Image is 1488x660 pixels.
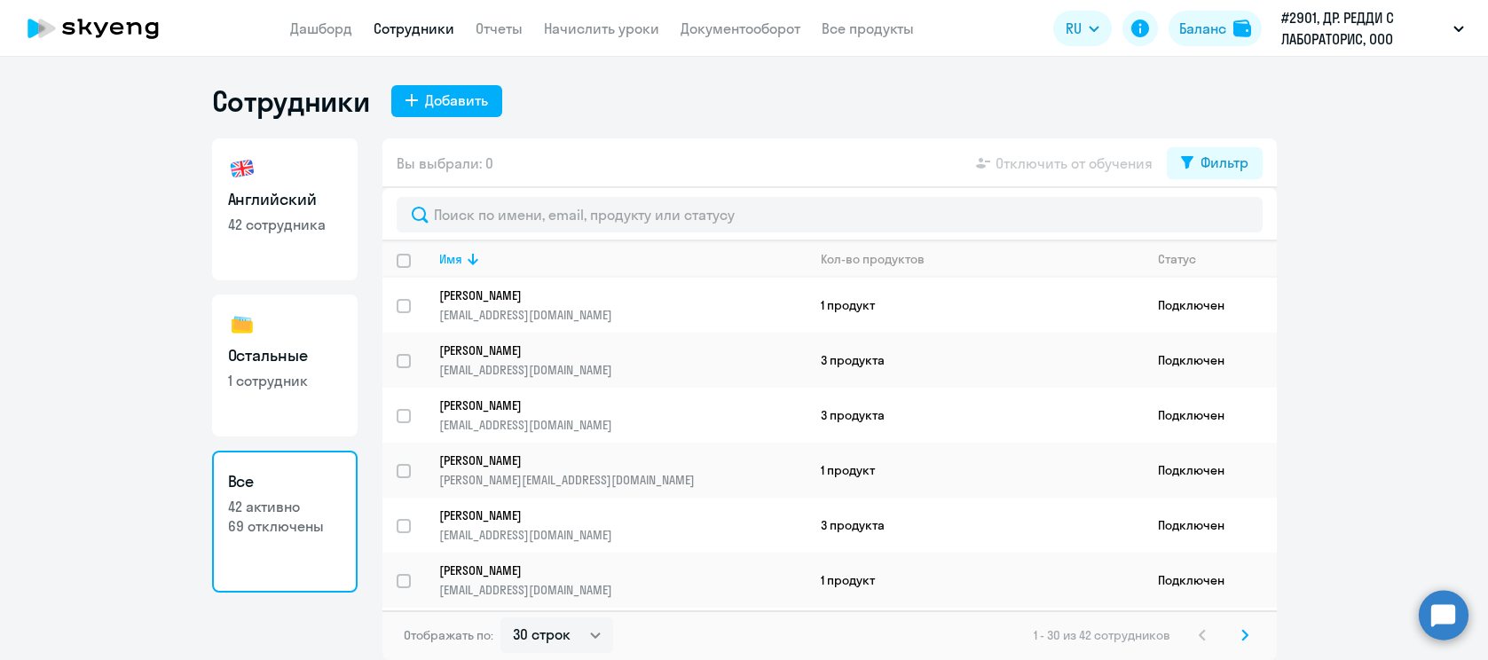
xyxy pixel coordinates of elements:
td: Подключен [1144,443,1277,498]
button: Фильтр [1167,147,1263,179]
p: [EMAIL_ADDRESS][DOMAIN_NAME] [439,362,806,378]
a: [PERSON_NAME][EMAIL_ADDRESS][DOMAIN_NAME] [439,562,806,598]
span: Вы выбрали: 0 [397,153,493,174]
button: Добавить [391,85,502,117]
p: [PERSON_NAME] [439,287,782,303]
p: 1 сотрудник [228,371,342,390]
td: 1 продукт [807,443,1144,498]
p: [EMAIL_ADDRESS][DOMAIN_NAME] [439,307,806,323]
td: Подключен [1144,498,1277,553]
a: Все42 активно69 отключены [212,451,358,593]
p: [PERSON_NAME][EMAIL_ADDRESS][DOMAIN_NAME] [439,472,806,488]
a: [PERSON_NAME][EMAIL_ADDRESS][DOMAIN_NAME] [439,342,806,378]
h3: Остальные [228,344,342,367]
p: [EMAIL_ADDRESS][DOMAIN_NAME] [439,417,806,433]
button: #2901, ДР. РЕДДИ С ЛАБОРАТОРИС, ООО [1272,7,1473,50]
td: 1 продукт [807,278,1144,333]
span: 1 - 30 из 42 сотрудников [1034,627,1170,643]
td: 3 продукта [807,388,1144,443]
div: Добавить [425,90,488,111]
p: 42 активно [228,497,342,516]
td: 3 продукта [807,333,1144,388]
a: Английский42 сотрудника [212,138,358,280]
img: english [228,154,256,183]
a: Документооборот [681,20,800,37]
h3: Английский [228,188,342,211]
p: [PERSON_NAME] [439,507,782,523]
p: 69 отключены [228,516,342,536]
p: [EMAIL_ADDRESS][DOMAIN_NAME] [439,527,806,543]
img: balance [1233,20,1251,37]
a: [PERSON_NAME][EMAIL_ADDRESS][DOMAIN_NAME] [439,287,806,323]
img: others [228,310,256,339]
a: Все продукты [822,20,914,37]
p: [PERSON_NAME] [439,452,782,468]
td: Подключен [1144,388,1277,443]
p: [PERSON_NAME] [439,397,782,413]
span: RU [1066,18,1082,39]
button: RU [1053,11,1112,46]
td: Подключен [1144,333,1277,388]
a: Дашборд [290,20,352,37]
a: Начислить уроки [544,20,659,37]
a: [PERSON_NAME][PERSON_NAME][EMAIL_ADDRESS][DOMAIN_NAME] [439,452,806,488]
div: Кол-во продуктов [821,251,1143,267]
p: [PERSON_NAME] [439,342,782,358]
p: [PERSON_NAME] [439,562,782,578]
div: Фильтр [1201,152,1248,173]
a: [PERSON_NAME][EMAIL_ADDRESS][DOMAIN_NAME] [439,507,806,543]
td: 1 продукт [807,553,1144,608]
div: Баланс [1179,18,1226,39]
h3: Все [228,470,342,493]
a: [PERSON_NAME][EMAIL_ADDRESS][DOMAIN_NAME] [439,397,806,433]
a: Отчеты [476,20,523,37]
button: Балансbalance [1169,11,1262,46]
p: [EMAIL_ADDRESS][DOMAIN_NAME] [439,582,806,598]
div: Имя [439,251,462,267]
div: Статус [1158,251,1196,267]
div: Кол-во продуктов [821,251,925,267]
td: 3 продукта [807,498,1144,553]
td: Подключен [1144,553,1277,608]
a: Остальные1 сотрудник [212,295,358,436]
div: Имя [439,251,806,267]
input: Поиск по имени, email, продукту или статусу [397,197,1263,232]
a: Сотрудники [374,20,454,37]
span: Отображать по: [404,627,493,643]
div: Статус [1158,251,1276,267]
td: Подключен [1144,278,1277,333]
p: #2901, ДР. РЕДДИ С ЛАБОРАТОРИС, ООО [1281,7,1446,50]
h1: Сотрудники [212,83,370,119]
p: 42 сотрудника [228,215,342,234]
